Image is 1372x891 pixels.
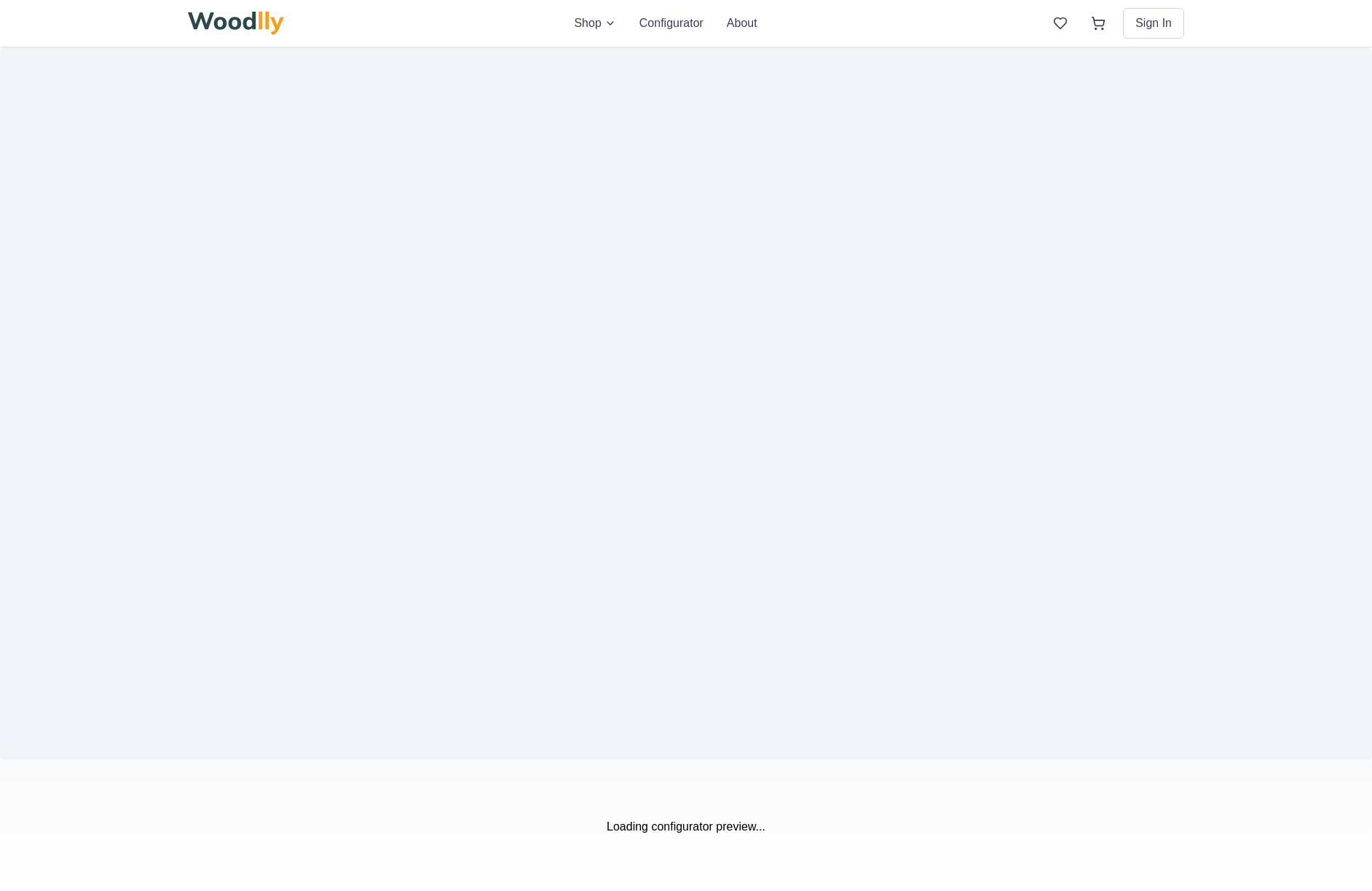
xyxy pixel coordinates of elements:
[1123,8,1184,39] button: Sign In
[727,15,757,32] button: About
[639,15,703,32] button: Configurator
[188,818,1184,836] p: Loading configurator preview...
[188,12,284,35] img: Woodlly
[574,15,615,32] button: Shop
